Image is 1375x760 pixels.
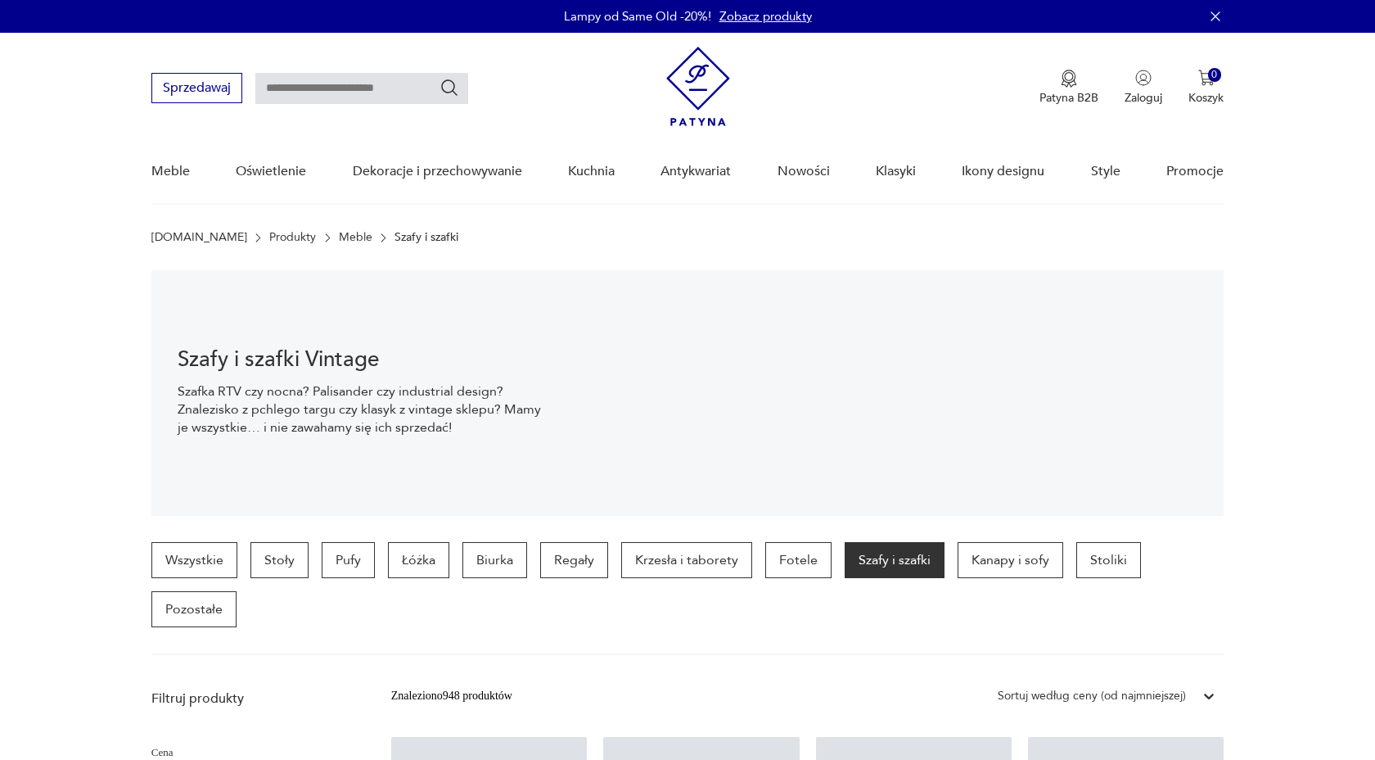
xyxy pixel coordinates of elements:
a: Produkty [269,231,316,244]
a: Klasyki [876,140,916,203]
div: 0 [1208,68,1222,82]
a: Fotele [765,542,832,578]
p: Zaloguj [1125,90,1162,106]
button: Zaloguj [1125,70,1162,106]
p: Koszyk [1188,90,1224,106]
a: Łóżka [388,542,449,578]
div: Sortuj według ceny (od najmniejszej) [998,687,1186,705]
a: Meble [151,140,190,203]
button: 0Koszyk [1188,70,1224,106]
a: Sprzedawaj [151,84,242,95]
a: Meble [339,231,372,244]
a: Wszystkie [151,542,237,578]
img: Ikona medalu [1061,70,1077,88]
img: Ikonka użytkownika [1135,70,1152,86]
a: Kanapy i sofy [958,542,1063,578]
a: Stoły [250,542,309,578]
a: Style [1091,140,1120,203]
a: Antykwariat [660,140,731,203]
a: Dekoracje i przechowywanie [353,140,522,203]
a: [DOMAIN_NAME] [151,231,247,244]
a: Regały [540,542,608,578]
a: Krzesła i taborety [621,542,752,578]
button: Szukaj [440,78,459,97]
img: Ikona koszyka [1198,70,1215,86]
a: Promocje [1166,140,1224,203]
a: Stoliki [1076,542,1141,578]
p: Patyna B2B [1039,90,1098,106]
a: Ikony designu [962,140,1044,203]
img: Patyna - sklep z meblami i dekoracjami vintage [666,47,730,126]
a: Biurka [462,542,527,578]
a: Zobacz produkty [719,8,812,25]
p: Szafy i szafki [394,231,458,244]
a: Oświetlenie [236,140,306,203]
h1: Szafy i szafki Vintage [178,350,554,369]
a: Szafy i szafki [845,542,944,578]
a: Pozostałe [151,591,237,627]
a: Ikona medaluPatyna B2B [1039,70,1098,106]
a: Kuchnia [568,140,615,203]
a: Pufy [322,542,375,578]
button: Patyna B2B [1039,70,1098,106]
a: Nowości [778,140,830,203]
div: Znaleziono 948 produktów [391,687,512,705]
p: Filtruj produkty [151,690,352,708]
button: Sprzedawaj [151,73,242,103]
p: Szafka RTV czy nocna? Palisander czy industrial design? Znalezisko z pchlego targu czy klasyk z v... [178,382,554,437]
p: Lampy od Same Old -20%! [564,8,711,25]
